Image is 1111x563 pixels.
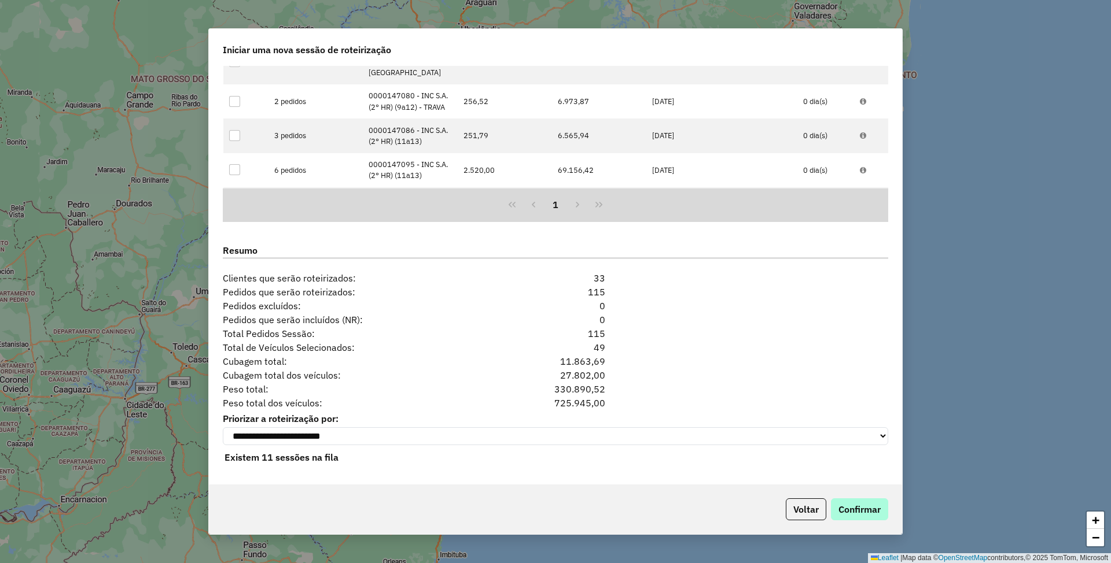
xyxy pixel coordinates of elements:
td: 256,52 [457,84,551,118]
label: Priorizar a roteirização por: [223,412,888,425]
span: Total Pedidos Sessão: [216,327,499,340]
td: 3 pedidos [268,118,363,153]
td: 0000147086 - INC S.A. (2° HR) (11a13) [363,118,457,153]
button: Confirmar [831,498,888,520]
td: 0 dia(s) [797,187,854,221]
span: Cubagem total dos veículos: [216,368,499,382]
td: 0 dia(s) [797,153,854,187]
td: 69.156,42 [551,153,646,187]
button: 1 [545,194,566,216]
a: Zoom in [1087,512,1104,529]
a: Zoom out [1087,529,1104,546]
td: [DATE] [646,118,797,153]
td: 6 pedidos [268,153,363,187]
td: [DATE] [646,187,797,221]
div: 115 [499,327,612,340]
td: 0000147080 - INC S.A. (2° HR) (9a12) - TRAVA [363,84,457,118]
td: 2 pedidos [268,187,363,221]
div: 115 [499,285,612,299]
span: + [1092,513,1099,527]
td: 0000147095 - INC S.A. (2° HR) (11a13) [363,153,457,187]
strong: Existem 11 sessões na fila [225,451,339,463]
a: OpenStreetMap [939,554,988,562]
span: Total de Veículos Selecionados: [216,340,499,354]
div: 0 [499,313,612,327]
td: 251,79 [457,118,551,153]
td: [DATE] [646,84,797,118]
td: 6.565,94 [551,118,646,153]
span: Cubagem total: [216,354,499,368]
td: 0 dia(s) [797,84,854,118]
td: 136,70 [457,187,551,221]
span: | [900,554,902,562]
td: 0 dia(s) [797,118,854,153]
span: − [1092,530,1099,545]
span: Clientes que serão roteirizados: [216,271,499,285]
span: Peso total dos veículos: [216,396,499,410]
span: Pedidos que serão roteirizados: [216,285,499,299]
div: 725.945,00 [499,396,612,410]
span: Pedidos que serão incluídos (NR): [216,313,499,327]
span: Pedidos excluídos: [216,299,499,313]
div: 27.802,00 [499,368,612,382]
td: 3.659,98 [551,187,646,221]
div: 33 [499,271,612,285]
td: [DATE] [646,153,797,187]
div: 49 [499,340,612,354]
label: Resumo [223,243,888,259]
span: Iniciar uma nova sessão de roteirização [223,43,391,57]
span: Peso total: [216,382,499,396]
button: Voltar [786,498,826,520]
td: 2 pedidos [268,84,363,118]
div: 11.863,69 [499,354,612,368]
td: 0000311932 - INC S.A. (2° HR) [363,187,457,221]
div: 0 [499,299,612,313]
div: Map data © contributors,© 2025 TomTom, Microsoft [868,553,1111,563]
a: Leaflet [871,554,899,562]
div: 330.890,52 [499,382,612,396]
td: 6.973,87 [551,84,646,118]
td: 2.520,00 [457,153,551,187]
